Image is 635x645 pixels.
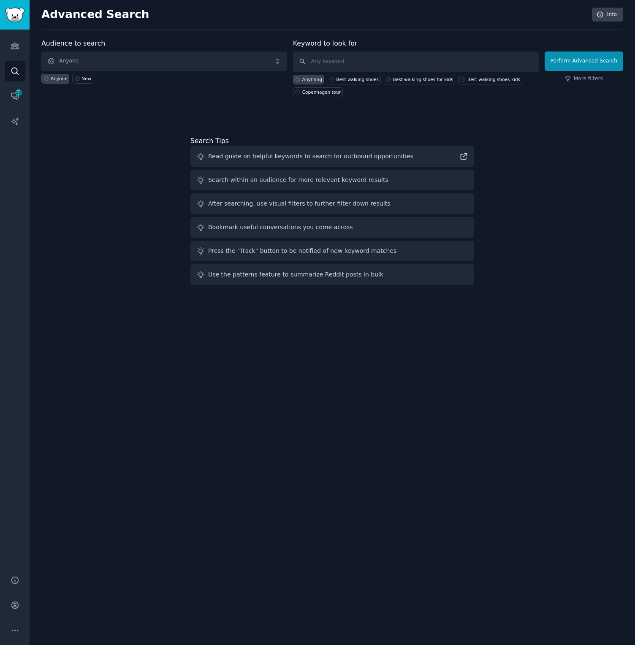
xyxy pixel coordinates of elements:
[5,86,25,106] a: 58
[592,8,623,22] a: Info
[208,176,388,184] div: Search within an audience for more relevant keyword results
[302,76,322,82] div: Anything
[393,76,453,82] div: Best walking shoes for kids
[41,51,287,71] button: Anyone
[545,51,623,71] button: Perform Advanced Search
[208,247,396,255] div: Press the "Track" button to be notified of new keyword matches
[208,270,383,279] div: Use the patterns feature to summarize Reddit posts in bulk
[208,152,413,161] div: Read guide on helpful keywords to search for outbound opportunities
[81,76,91,81] div: New
[15,89,22,95] span: 58
[565,75,603,83] a: More filters
[41,8,587,22] h2: Advanced Search
[190,137,229,145] label: Search Tips
[208,223,353,232] div: Bookmark useful conversations you come across
[72,74,93,84] a: New
[302,89,341,95] div: Copenhagen tour
[5,8,24,22] img: GummySearch logo
[293,51,539,72] input: Any keyword
[51,76,68,81] div: Anyone
[208,199,390,208] div: After searching, use visual filters to further filter down results
[41,39,105,47] label: Audience to search
[467,76,520,82] div: Best walking shoes kids
[336,76,379,82] div: Best walking shoes
[293,39,358,47] label: Keyword to look for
